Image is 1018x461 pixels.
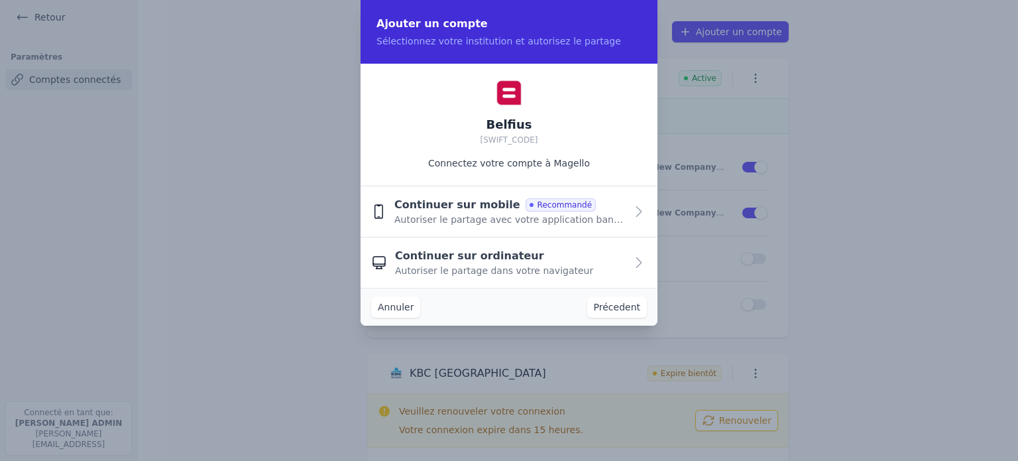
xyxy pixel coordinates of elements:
span: Continuer sur mobile [394,197,520,213]
button: Continuer sur mobile Recommandé Autoriser le partage avec votre application bancaire [361,186,657,237]
img: Belfius [496,80,522,106]
h2: Belfius [480,117,537,133]
h2: Ajouter un compte [376,16,642,32]
span: Recommandé [526,198,596,212]
span: Continuer sur ordinateur [395,248,544,264]
span: Autoriser le partage avec votre application bancaire [394,213,626,226]
p: Sélectionnez votre institution et autorisez le partage [376,34,642,48]
span: Autoriser le partage dans votre navigateur [395,264,593,277]
button: Continuer sur ordinateur Autoriser le partage dans votre navigateur [361,237,657,288]
span: [SWIFT_CODE] [480,135,537,145]
button: Annuler [371,296,420,318]
p: Connectez votre compte à Magello [428,157,590,170]
button: Précedent [587,296,647,318]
